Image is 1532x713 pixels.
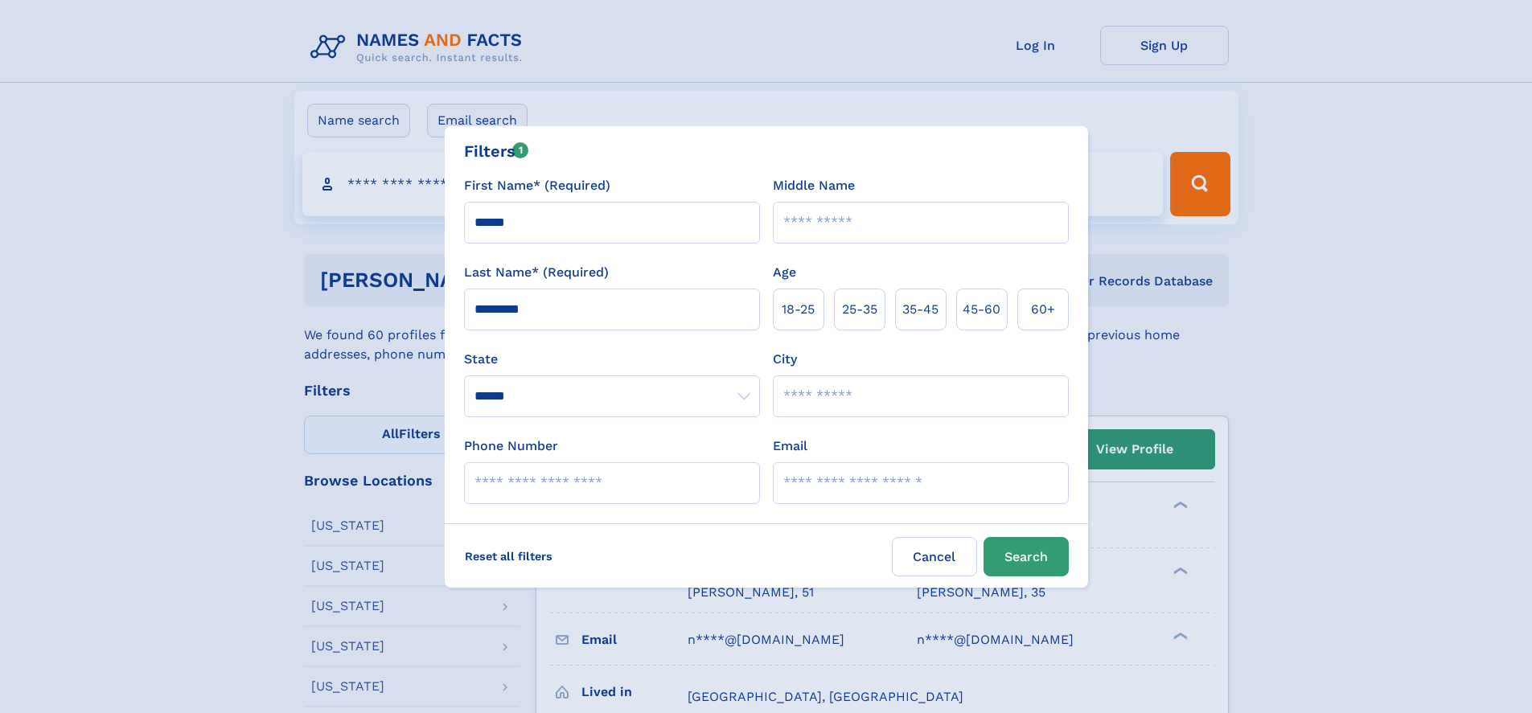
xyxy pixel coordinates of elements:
label: Reset all filters [454,537,563,576]
label: Phone Number [464,436,558,456]
label: Middle Name [773,176,855,195]
label: Last Name* (Required) [464,263,609,282]
span: 25‑35 [842,300,877,319]
button: Search [984,537,1069,576]
label: City [773,350,797,369]
label: First Name* (Required) [464,176,610,195]
div: Filters [464,139,529,163]
label: Cancel [892,537,977,576]
span: 35‑45 [902,300,939,319]
label: Age [773,263,796,282]
span: 60+ [1031,300,1055,319]
span: 18‑25 [782,300,815,319]
label: State [464,350,760,369]
label: Email [773,436,807,456]
span: 45‑60 [963,300,1000,319]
